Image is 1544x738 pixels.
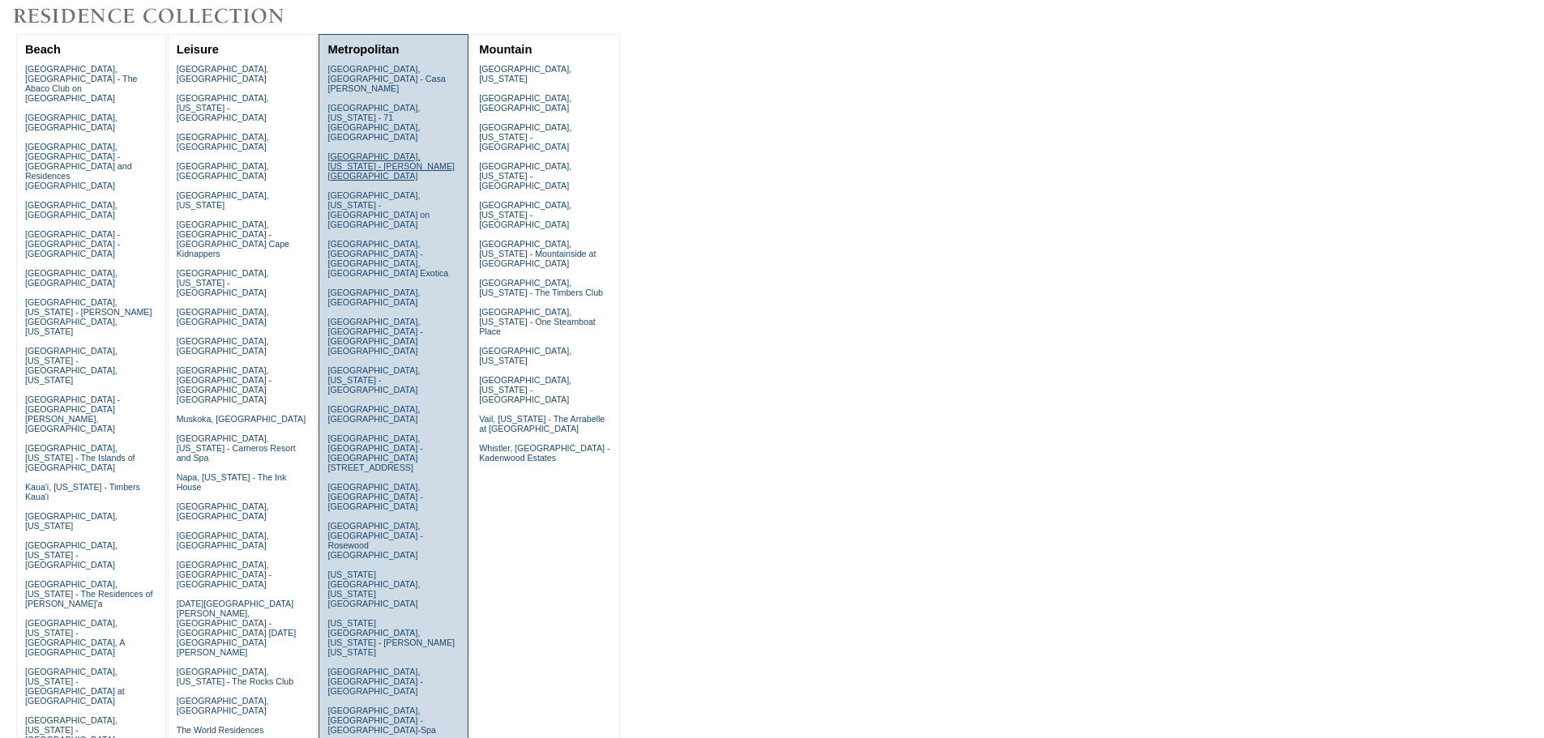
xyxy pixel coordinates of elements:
[177,667,294,686] a: [GEOGRAPHIC_DATA], [US_STATE] - The Rocks Club
[479,122,571,151] a: [GEOGRAPHIC_DATA], [US_STATE] - [GEOGRAPHIC_DATA]
[327,521,422,560] a: [GEOGRAPHIC_DATA], [GEOGRAPHIC_DATA] - Rosewood [GEOGRAPHIC_DATA]
[327,43,399,56] a: Metropolitan
[177,220,289,258] a: [GEOGRAPHIC_DATA], [GEOGRAPHIC_DATA] - [GEOGRAPHIC_DATA] Cape Kidnappers
[479,346,571,365] a: [GEOGRAPHIC_DATA], [US_STATE]
[25,667,125,706] a: [GEOGRAPHIC_DATA], [US_STATE] - [GEOGRAPHIC_DATA] at [GEOGRAPHIC_DATA]
[327,190,430,229] a: [GEOGRAPHIC_DATA], [US_STATE] - [GEOGRAPHIC_DATA] on [GEOGRAPHIC_DATA]
[177,336,269,356] a: [GEOGRAPHIC_DATA], [GEOGRAPHIC_DATA]
[327,64,445,93] a: [GEOGRAPHIC_DATA], [GEOGRAPHIC_DATA] - Casa [PERSON_NAME]
[177,696,269,715] a: [GEOGRAPHIC_DATA], [GEOGRAPHIC_DATA]
[177,560,272,589] a: [GEOGRAPHIC_DATA], [GEOGRAPHIC_DATA] - [GEOGRAPHIC_DATA]
[177,531,269,550] a: [GEOGRAPHIC_DATA], [GEOGRAPHIC_DATA]
[177,161,269,181] a: [GEOGRAPHIC_DATA], [GEOGRAPHIC_DATA]
[25,142,132,190] a: [GEOGRAPHIC_DATA], [GEOGRAPHIC_DATA] - [GEOGRAPHIC_DATA] and Residences [GEOGRAPHIC_DATA]
[25,268,118,288] a: [GEOGRAPHIC_DATA], [GEOGRAPHIC_DATA]
[177,725,264,735] a: The World Residences
[25,64,138,103] a: [GEOGRAPHIC_DATA], [GEOGRAPHIC_DATA] - The Abaco Club on [GEOGRAPHIC_DATA]
[177,472,287,492] a: Napa, [US_STATE] - The Ink House
[25,346,118,385] a: [GEOGRAPHIC_DATA], [US_STATE] - [GEOGRAPHIC_DATA], [US_STATE]
[177,132,269,151] a: [GEOGRAPHIC_DATA], [GEOGRAPHIC_DATA]
[479,443,609,463] a: Whistler, [GEOGRAPHIC_DATA] - Kadenwood Estates
[25,511,118,531] a: [GEOGRAPHIC_DATA], [US_STATE]
[177,43,219,56] a: Leisure
[25,618,125,657] a: [GEOGRAPHIC_DATA], [US_STATE] - [GEOGRAPHIC_DATA], A [GEOGRAPHIC_DATA]
[25,395,120,433] a: [GEOGRAPHIC_DATA] - [GEOGRAPHIC_DATA][PERSON_NAME], [GEOGRAPHIC_DATA]
[177,501,269,521] a: [GEOGRAPHIC_DATA], [GEOGRAPHIC_DATA]
[479,200,571,229] a: [GEOGRAPHIC_DATA], [US_STATE] - [GEOGRAPHIC_DATA]
[479,278,603,297] a: [GEOGRAPHIC_DATA], [US_STATE] - The Timbers Club
[327,667,422,696] a: [GEOGRAPHIC_DATA], [GEOGRAPHIC_DATA] - [GEOGRAPHIC_DATA]
[327,103,420,142] a: [GEOGRAPHIC_DATA], [US_STATE] - 71 [GEOGRAPHIC_DATA], [GEOGRAPHIC_DATA]
[177,64,269,83] a: [GEOGRAPHIC_DATA], [GEOGRAPHIC_DATA]
[327,151,455,181] a: [GEOGRAPHIC_DATA], [US_STATE] - [PERSON_NAME][GEOGRAPHIC_DATA]
[177,93,269,122] a: [GEOGRAPHIC_DATA], [US_STATE] - [GEOGRAPHIC_DATA]
[177,307,269,326] a: [GEOGRAPHIC_DATA], [GEOGRAPHIC_DATA]
[479,307,596,336] a: [GEOGRAPHIC_DATA], [US_STATE] - One Steamboat Place
[25,482,140,501] a: Kaua'i, [US_STATE] - Timbers Kaua'i
[479,64,571,83] a: [GEOGRAPHIC_DATA], [US_STATE]
[479,161,571,190] a: [GEOGRAPHIC_DATA], [US_STATE] - [GEOGRAPHIC_DATA]
[479,375,571,404] a: [GEOGRAPHIC_DATA], [US_STATE] - [GEOGRAPHIC_DATA]
[25,200,118,220] a: [GEOGRAPHIC_DATA], [GEOGRAPHIC_DATA]
[25,579,153,608] a: [GEOGRAPHIC_DATA], [US_STATE] - The Residences of [PERSON_NAME]'a
[177,599,296,657] a: [DATE][GEOGRAPHIC_DATA][PERSON_NAME], [GEOGRAPHIC_DATA] - [GEOGRAPHIC_DATA] [DATE][GEOGRAPHIC_DAT...
[25,443,135,472] a: [GEOGRAPHIC_DATA], [US_STATE] - The Islands of [GEOGRAPHIC_DATA]
[25,113,118,132] a: [GEOGRAPHIC_DATA], [GEOGRAPHIC_DATA]
[327,706,435,735] a: [GEOGRAPHIC_DATA], [GEOGRAPHIC_DATA] - [GEOGRAPHIC_DATA]-Spa
[327,288,420,307] a: [GEOGRAPHIC_DATA], [GEOGRAPHIC_DATA]
[25,229,120,258] a: [GEOGRAPHIC_DATA] - [GEOGRAPHIC_DATA] - [GEOGRAPHIC_DATA]
[327,569,420,608] a: [US_STATE][GEOGRAPHIC_DATA], [US_STATE][GEOGRAPHIC_DATA]
[479,239,596,268] a: [GEOGRAPHIC_DATA], [US_STATE] - Mountainside at [GEOGRAPHIC_DATA]
[327,239,448,278] a: [GEOGRAPHIC_DATA], [GEOGRAPHIC_DATA] - [GEOGRAPHIC_DATA], [GEOGRAPHIC_DATA] Exotica
[479,93,571,113] a: [GEOGRAPHIC_DATA], [GEOGRAPHIC_DATA]
[25,540,118,569] a: [GEOGRAPHIC_DATA], [US_STATE] - [GEOGRAPHIC_DATA]
[327,365,420,395] a: [GEOGRAPHIC_DATA], [US_STATE] - [GEOGRAPHIC_DATA]
[479,43,532,56] a: Mountain
[177,190,269,210] a: [GEOGRAPHIC_DATA], [US_STATE]
[327,433,422,472] a: [GEOGRAPHIC_DATA], [GEOGRAPHIC_DATA] - [GEOGRAPHIC_DATA][STREET_ADDRESS]
[25,43,61,56] a: Beach
[327,482,422,511] a: [GEOGRAPHIC_DATA], [GEOGRAPHIC_DATA] - [GEOGRAPHIC_DATA]
[177,268,269,297] a: [GEOGRAPHIC_DATA], [US_STATE] - [GEOGRAPHIC_DATA]
[327,317,422,356] a: [GEOGRAPHIC_DATA], [GEOGRAPHIC_DATA] - [GEOGRAPHIC_DATA] [GEOGRAPHIC_DATA]
[177,365,272,404] a: [GEOGRAPHIC_DATA], [GEOGRAPHIC_DATA] - [GEOGRAPHIC_DATA] [GEOGRAPHIC_DATA]
[327,404,420,424] a: [GEOGRAPHIC_DATA], [GEOGRAPHIC_DATA]
[479,414,605,433] a: Vail, [US_STATE] - The Arrabelle at [GEOGRAPHIC_DATA]
[177,433,296,463] a: [GEOGRAPHIC_DATA], [US_STATE] - Carneros Resort and Spa
[327,618,455,657] a: [US_STATE][GEOGRAPHIC_DATA], [US_STATE] - [PERSON_NAME] [US_STATE]
[25,297,152,336] a: [GEOGRAPHIC_DATA], [US_STATE] - [PERSON_NAME][GEOGRAPHIC_DATA], [US_STATE]
[177,414,306,424] a: Muskoka, [GEOGRAPHIC_DATA]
